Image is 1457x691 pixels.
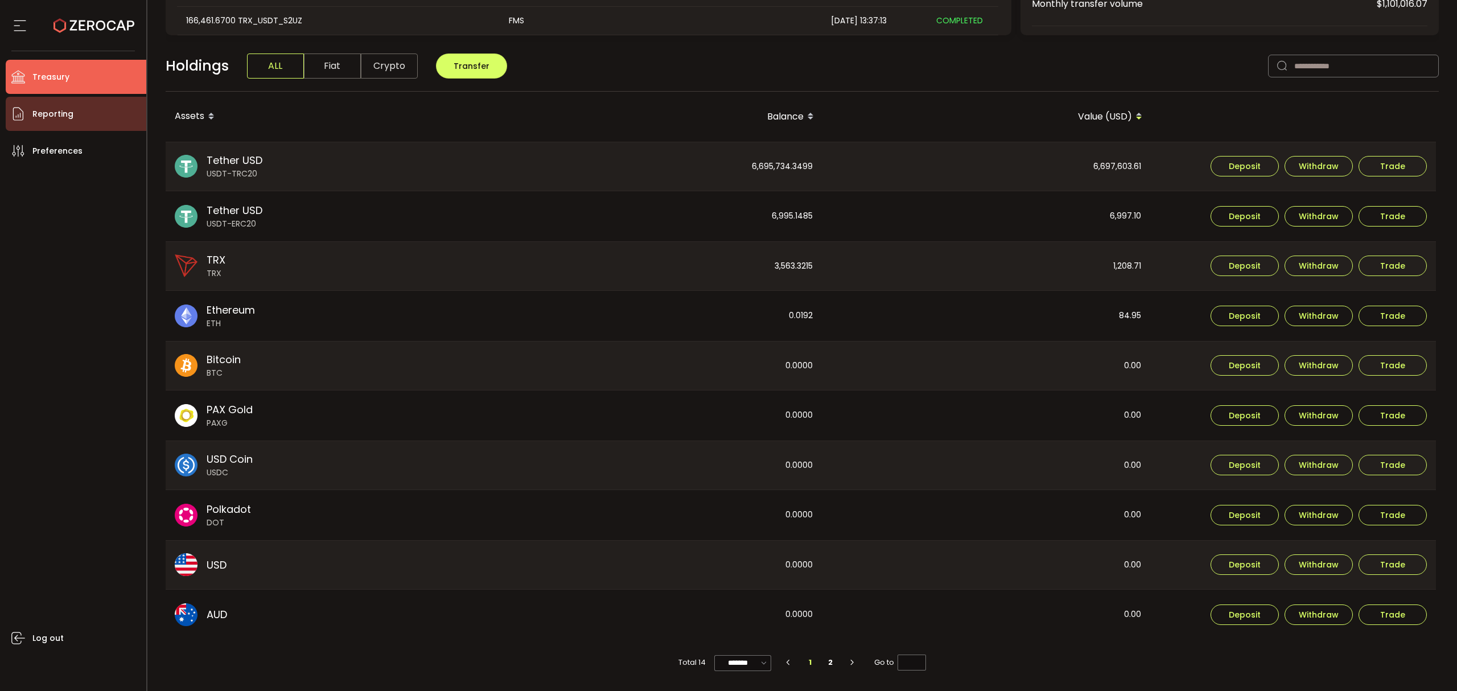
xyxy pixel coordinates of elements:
[1211,206,1279,227] button: Deposit
[823,107,1151,126] div: Value (USD)
[175,454,197,476] img: usdc_portfolio.svg
[495,191,822,241] div: 6,995.1485
[936,15,983,26] span: COMPLETED
[207,302,255,318] span: Ethereum
[1380,412,1405,419] span: Trade
[177,14,499,27] div: 166,461.6700 TRX_USDT_S2UZ
[32,143,83,159] span: Preferences
[823,541,1150,590] div: 0.00
[175,305,197,327] img: eth_portfolio.svg
[1380,561,1405,569] span: Trade
[1229,412,1261,419] span: Deposit
[1380,461,1405,469] span: Trade
[1359,355,1427,376] button: Trade
[207,402,253,417] span: PAX Gold
[207,367,241,379] span: BTC
[1211,405,1279,426] button: Deposit
[1299,262,1339,270] span: Withdraw
[1359,554,1427,575] button: Trade
[1211,554,1279,575] button: Deposit
[495,342,822,390] div: 0.0000
[823,590,1150,640] div: 0.00
[1299,412,1339,419] span: Withdraw
[495,242,822,291] div: 3,563.3215
[454,60,489,72] span: Transfer
[678,655,706,671] span: Total 14
[1285,206,1353,227] button: Withdraw
[175,404,197,427] img: paxg_portfolio.svg
[1359,156,1427,176] button: Trade
[1380,511,1405,519] span: Trade
[1380,262,1405,270] span: Trade
[247,54,304,79] span: ALL
[1299,511,1339,519] span: Withdraw
[823,342,1150,390] div: 0.00
[495,142,822,191] div: 6,695,734.3499
[1229,312,1261,320] span: Deposit
[1211,505,1279,525] button: Deposit
[800,655,820,671] li: 1
[207,153,262,168] span: Tether USD
[1211,604,1279,625] button: Deposit
[823,490,1150,540] div: 0.00
[1285,256,1353,276] button: Withdraw
[823,441,1150,490] div: 0.00
[1400,636,1457,691] iframe: Chat Widget
[1299,461,1339,469] span: Withdraw
[1229,611,1261,619] span: Deposit
[1229,361,1261,369] span: Deposit
[166,55,229,77] span: Holdings
[1299,611,1339,619] span: Withdraw
[1211,306,1279,326] button: Deposit
[175,354,197,377] img: btc_portfolio.svg
[166,107,495,126] div: Assets
[304,54,361,79] span: Fiat
[207,203,262,218] span: Tether USD
[207,467,253,479] span: USDC
[175,603,197,626] img: aud_portfolio.svg
[207,218,262,230] span: USDT-ERC20
[1211,455,1279,475] button: Deposit
[1285,306,1353,326] button: Withdraw
[1359,505,1427,525] button: Trade
[874,655,926,671] span: Go to
[1380,162,1405,170] span: Trade
[1211,355,1279,376] button: Deposit
[175,504,197,527] img: dot_portfolio.svg
[823,390,1150,441] div: 0.00
[495,390,822,441] div: 0.0000
[207,451,253,467] span: USD Coin
[175,553,197,576] img: usd_portfolio.svg
[1285,505,1353,525] button: Withdraw
[207,501,251,517] span: Polkadot
[1299,212,1339,220] span: Withdraw
[495,441,822,490] div: 0.0000
[207,318,255,330] span: ETH
[175,254,197,277] img: trx_portfolio.png
[1285,554,1353,575] button: Withdraw
[1359,405,1427,426] button: Trade
[1359,256,1427,276] button: Trade
[1229,561,1261,569] span: Deposit
[175,205,197,228] img: usdt_portfolio.svg
[1285,355,1353,376] button: Withdraw
[1380,611,1405,619] span: Trade
[207,168,262,180] span: USDT-TRC20
[823,142,1150,191] div: 6,697,603.61
[207,417,253,429] span: PAXG
[1229,212,1261,220] span: Deposit
[32,106,73,122] span: Reporting
[1299,561,1339,569] span: Withdraw
[1380,361,1405,369] span: Trade
[207,607,227,622] span: AUD
[175,155,197,178] img: usdt_portfolio.svg
[1285,405,1353,426] button: Withdraw
[436,54,507,79] button: Transfer
[1380,312,1405,320] span: Trade
[1299,312,1339,320] span: Withdraw
[32,630,64,647] span: Log out
[1285,604,1353,625] button: Withdraw
[1359,604,1427,625] button: Trade
[207,517,251,529] span: DOT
